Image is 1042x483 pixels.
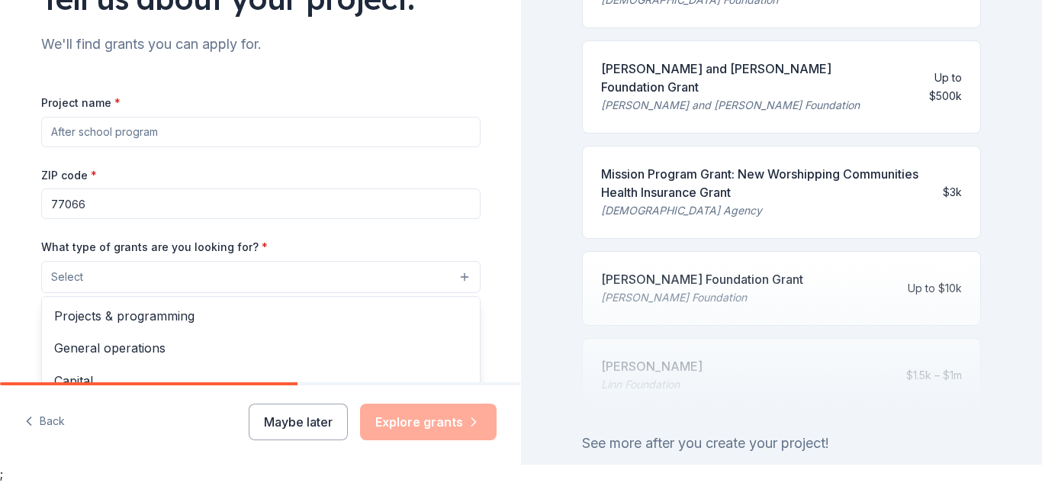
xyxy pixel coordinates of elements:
span: General operations [54,338,468,358]
div: Select [41,296,481,479]
span: Projects & programming [54,306,468,326]
button: Select [41,261,481,293]
span: Select [51,268,83,286]
span: Capital [54,371,468,391]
